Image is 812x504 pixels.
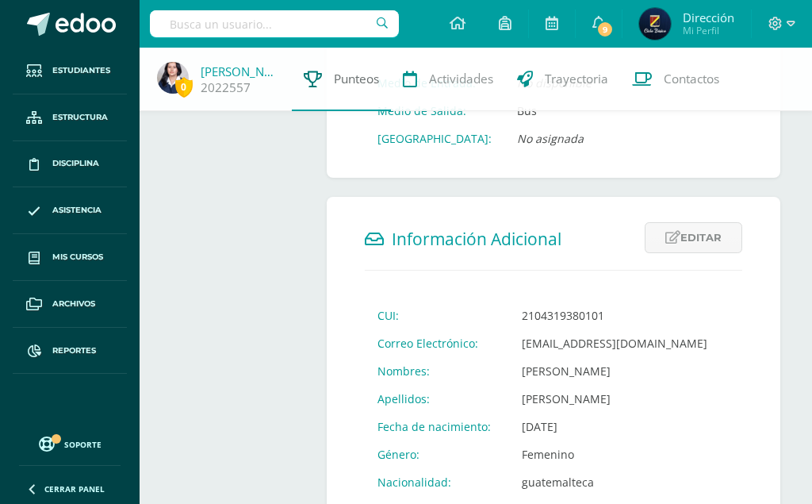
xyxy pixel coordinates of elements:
span: Punteos [334,71,379,87]
span: Estructura [52,111,108,124]
span: Mi Perfil [683,24,734,37]
td: Femenino [509,441,722,468]
a: [PERSON_NAME] [201,63,280,79]
span: 9 [596,21,614,38]
a: Mis cursos [13,234,127,281]
td: Género: [365,441,509,468]
input: Busca un usuario... [150,10,399,37]
span: Asistencia [52,204,101,217]
a: Trayectoria [505,48,620,111]
a: Reportes [13,328,127,375]
span: Actividades [429,71,493,87]
td: Nacionalidad: [365,468,509,496]
td: [PERSON_NAME] [509,357,722,385]
a: Punteos [292,48,391,111]
img: 0fb4cf2d5a8caa7c209baa70152fd11e.png [639,8,671,40]
span: Cerrar panel [44,483,105,494]
td: Fecha de nacimiento: [365,413,509,441]
td: 2104319380101 [509,302,722,329]
td: Apellidos: [365,385,509,413]
td: [DATE] [509,413,722,441]
td: Nombres: [365,357,509,385]
span: Información Adicional [392,228,561,250]
span: 0 [175,77,193,97]
i: No asignada [517,131,584,146]
a: Contactos [620,48,731,111]
a: Estudiantes [13,48,127,94]
td: guatemalteca [509,468,722,496]
td: [EMAIL_ADDRESS][DOMAIN_NAME] [509,329,722,357]
a: Estructura [13,94,127,141]
span: Contactos [664,71,719,87]
span: Reportes [52,344,96,357]
a: Disciplina [13,141,127,188]
span: Mis cursos [52,251,103,264]
img: c3379e3e316f8c350730d615da467e8b.png [157,62,189,94]
a: 2022557 [201,79,251,96]
td: [GEOGRAPHIC_DATA]: [365,125,504,152]
a: Actividades [391,48,505,111]
a: Archivos [13,281,127,328]
td: CUI: [365,302,509,329]
span: Soporte [64,439,101,450]
td: Correo Electrónico: [365,329,509,357]
span: Disciplina [52,157,99,170]
span: Archivos [52,298,95,310]
a: Editar [645,222,742,253]
a: Asistencia [13,187,127,234]
span: Dirección [683,10,734,25]
span: Estudiantes [52,64,110,77]
span: Trayectoria [545,71,608,87]
a: Soporte [19,433,121,454]
td: [PERSON_NAME] [509,385,722,413]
